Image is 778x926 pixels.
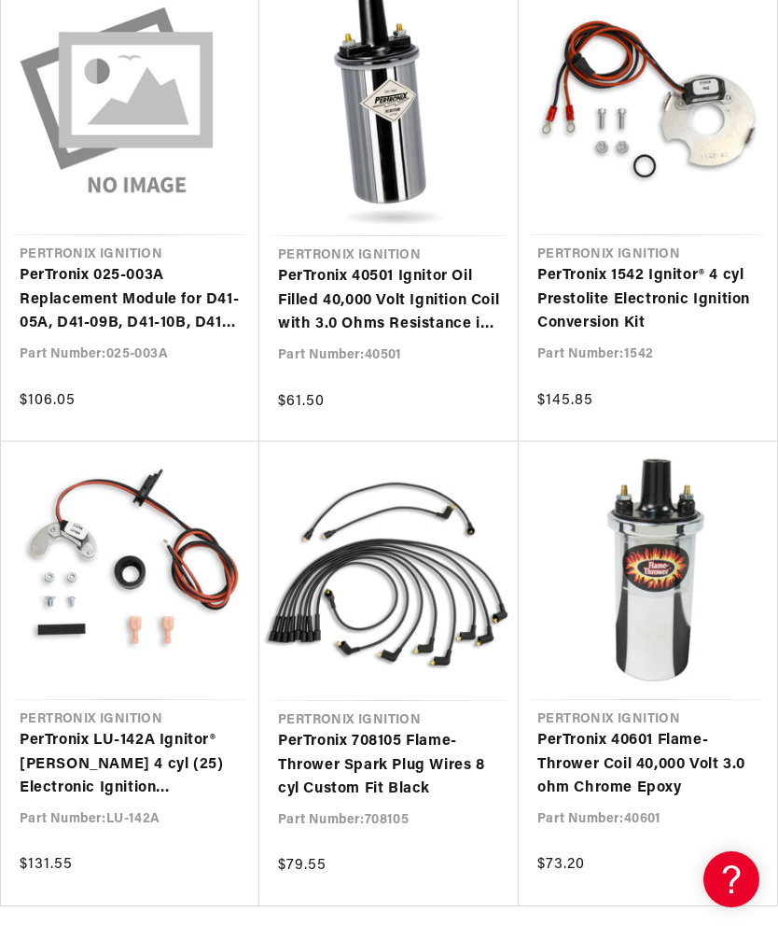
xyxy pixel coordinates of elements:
[537,729,758,801] a: PerTronix 40601 Flame-Thrower Coil 40,000 Volt 3.0 ohm Chrome Epoxy
[537,264,758,336] a: PerTronix 1542 Ignitor® 4 cyl Prestolite Electronic Ignition Conversion Kit
[278,730,500,802] a: PerTronix 708105 Flame-Thrower Spark Plug Wires 8 cyl Custom Fit Black
[20,264,241,336] a: PerTronix 025-003A Replacement Module for D41-05A, D41-09B, D41-10B, D41-11B, D41-20A, and D61-06...
[278,265,500,337] a: PerTronix 40501 Ignitor Oil Filled 40,000 Volt Ignition Coil with 3.0 Ohms Resistance in Chrome
[20,729,241,801] a: PerTronix LU-142A Ignitor® [PERSON_NAME] 4 cyl (25) Electronic Ignition Conversion Kit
